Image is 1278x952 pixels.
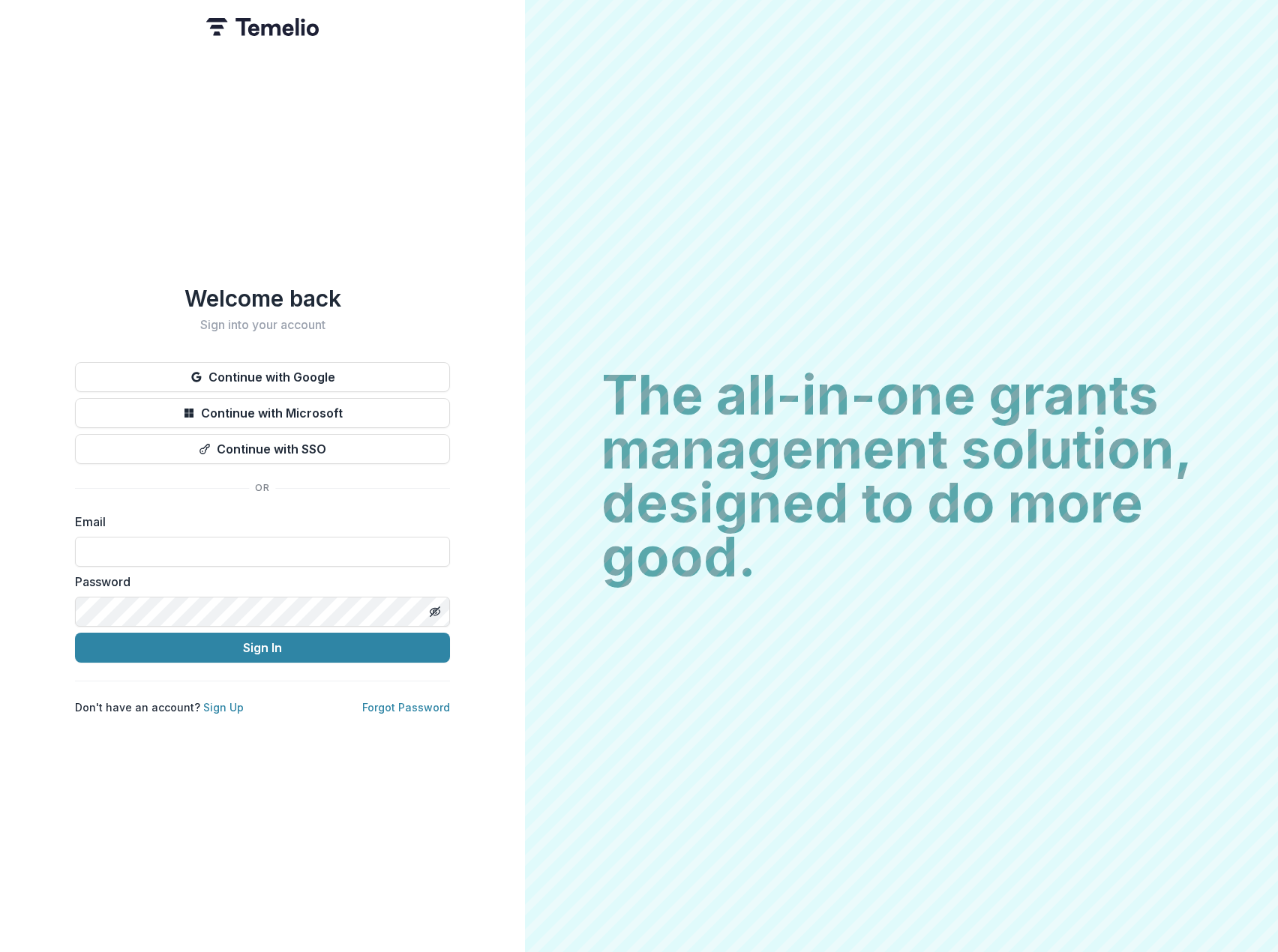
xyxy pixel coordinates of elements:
a: Sign Up [203,701,244,714]
h2: Sign into your account [75,318,450,332]
button: Continue with SSO [75,434,450,464]
img: Temelio [206,18,319,36]
h1: Welcome back [75,285,450,312]
label: Password [75,573,441,591]
a: Forgot Password [362,701,450,714]
button: Continue with Microsoft [75,398,450,428]
label: Email [75,513,441,531]
p: Don't have an account? [75,699,244,715]
button: Continue with Google [75,362,450,392]
button: Toggle password visibility [423,600,447,624]
button: Sign In [75,633,450,663]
